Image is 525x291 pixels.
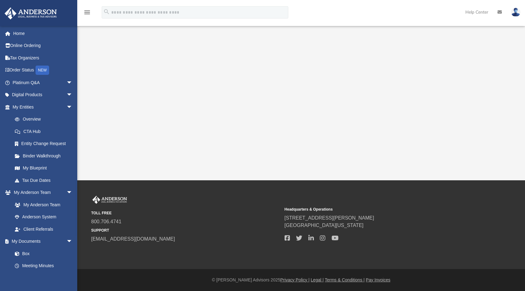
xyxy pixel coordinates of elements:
[9,174,82,186] a: Tax Due Dates
[4,27,82,40] a: Home
[3,7,59,19] img: Anderson Advisors Platinum Portal
[66,76,79,89] span: arrow_drop_down
[83,9,91,16] i: menu
[4,40,82,52] a: Online Ordering
[325,277,365,282] a: Terms & Conditions |
[91,196,128,204] img: Anderson Advisors Platinum Portal
[9,113,82,126] a: Overview
[4,89,82,101] a: Digital Productsarrow_drop_down
[103,8,110,15] i: search
[66,186,79,199] span: arrow_drop_down
[285,223,364,228] a: [GEOGRAPHIC_DATA][US_STATE]
[311,277,324,282] a: Legal |
[285,207,474,212] small: Headquarters & Operations
[4,235,79,248] a: My Documentsarrow_drop_down
[91,228,280,233] small: SUPPORT
[4,52,82,64] a: Tax Organizers
[4,64,82,77] a: Order StatusNEW
[9,223,79,235] a: Client Referrals
[83,12,91,16] a: menu
[9,125,82,138] a: CTA Hub
[9,260,79,272] a: Meeting Minutes
[9,138,82,150] a: Entity Change Request
[91,219,121,224] a: 800.706.4741
[9,150,82,162] a: Binder Walkthrough
[511,8,520,17] img: User Pic
[285,215,374,220] a: [STREET_ADDRESS][PERSON_NAME]
[9,162,79,174] a: My Blueprint
[91,236,175,242] a: [EMAIL_ADDRESS][DOMAIN_NAME]
[280,277,310,282] a: Privacy Policy |
[4,76,82,89] a: Platinum Q&Aarrow_drop_down
[36,66,49,75] div: NEW
[9,199,76,211] a: My Anderson Team
[9,247,76,260] a: Box
[9,211,79,223] a: Anderson System
[4,101,82,113] a: My Entitiesarrow_drop_down
[66,89,79,101] span: arrow_drop_down
[66,235,79,248] span: arrow_drop_down
[366,277,390,282] a: Pay Invoices
[77,277,525,283] div: © [PERSON_NAME] Advisors 2025
[66,101,79,113] span: arrow_drop_down
[91,210,280,216] small: TOLL FREE
[4,186,79,199] a: My Anderson Teamarrow_drop_down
